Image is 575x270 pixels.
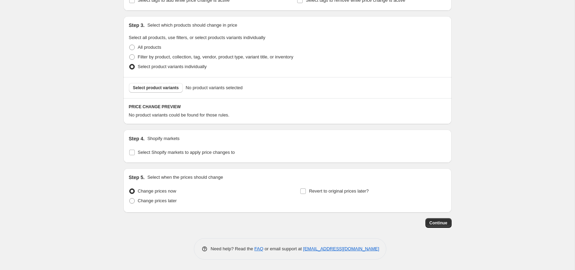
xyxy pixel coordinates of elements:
[129,112,229,118] span: No product variants could be found for those rules.
[254,246,263,251] a: FAQ
[138,150,235,155] span: Select Shopify markets to apply price changes to
[138,45,161,50] span: All products
[133,85,179,91] span: Select product variants
[309,188,369,194] span: Revert to original prices later?
[129,22,145,29] h2: Step 3.
[129,174,145,181] h2: Step 5.
[129,83,183,93] button: Select product variants
[138,198,177,203] span: Change prices later
[129,35,265,40] span: Select all products, use filters, or select products variants individually
[147,174,223,181] p: Select when the prices should change
[263,246,303,251] span: or email support at
[147,135,179,142] p: Shopify markets
[211,246,255,251] span: Need help? Read the
[129,135,145,142] h2: Step 4.
[425,218,452,228] button: Continue
[138,54,293,59] span: Filter by product, collection, tag, vendor, product type, variant title, or inventory
[138,188,176,194] span: Change prices now
[138,64,207,69] span: Select product variants individually
[129,104,446,110] h6: PRICE CHANGE PREVIEW
[430,220,447,226] span: Continue
[147,22,237,29] p: Select which products should change in price
[186,84,243,91] span: No product variants selected
[303,246,379,251] a: [EMAIL_ADDRESS][DOMAIN_NAME]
